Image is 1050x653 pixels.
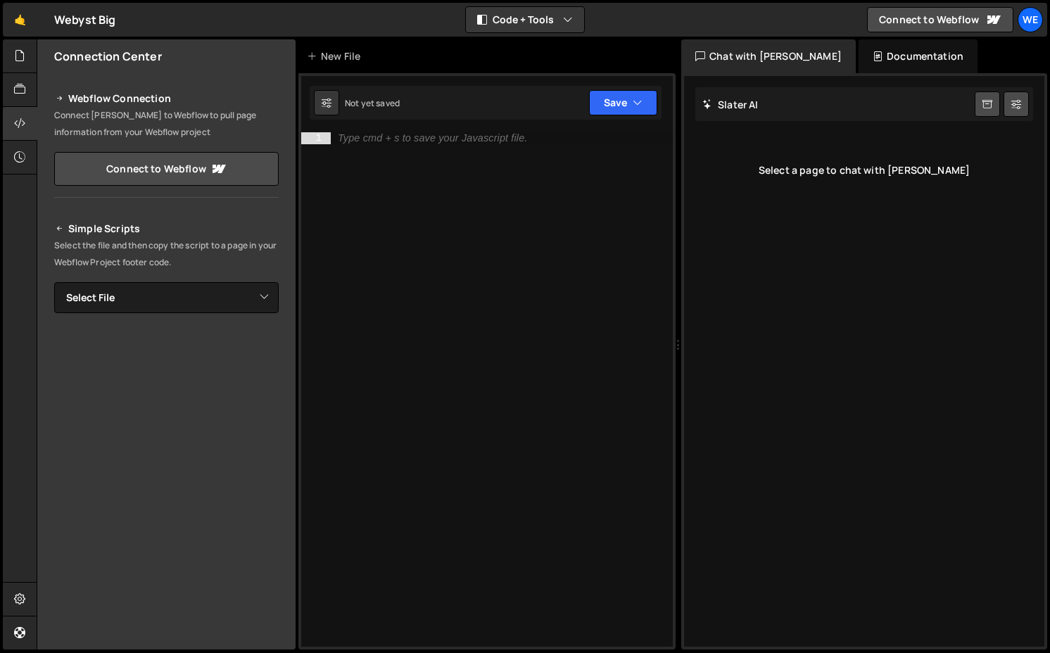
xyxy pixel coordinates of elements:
a: We [1018,7,1043,32]
iframe: YouTube video player [54,472,280,599]
a: Connect to Webflow [867,7,1013,32]
a: Connect to Webflow [54,152,279,186]
p: Connect [PERSON_NAME] to Webflow to pull page information from your Webflow project [54,107,279,141]
div: 1 [301,132,331,144]
div: Documentation [859,39,978,73]
div: Select a page to chat with [PERSON_NAME] [695,142,1033,198]
iframe: YouTube video player [54,336,280,463]
h2: Webflow Connection [54,90,279,107]
p: Select the file and then copy the script to a page in your Webflow Project footer code. [54,237,279,271]
h2: Connection Center [54,49,162,64]
h2: Simple Scripts [54,220,279,237]
button: Save [589,90,657,115]
div: Type cmd + s to save your Javascript file. [338,133,527,144]
button: Code + Tools [466,7,584,32]
div: New File [307,49,366,63]
div: Not yet saved [345,97,400,109]
div: Chat with [PERSON_NAME] [681,39,856,73]
a: 🤙 [3,3,37,37]
h2: Slater AI [702,98,759,111]
div: Webyst Big [54,11,116,28]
